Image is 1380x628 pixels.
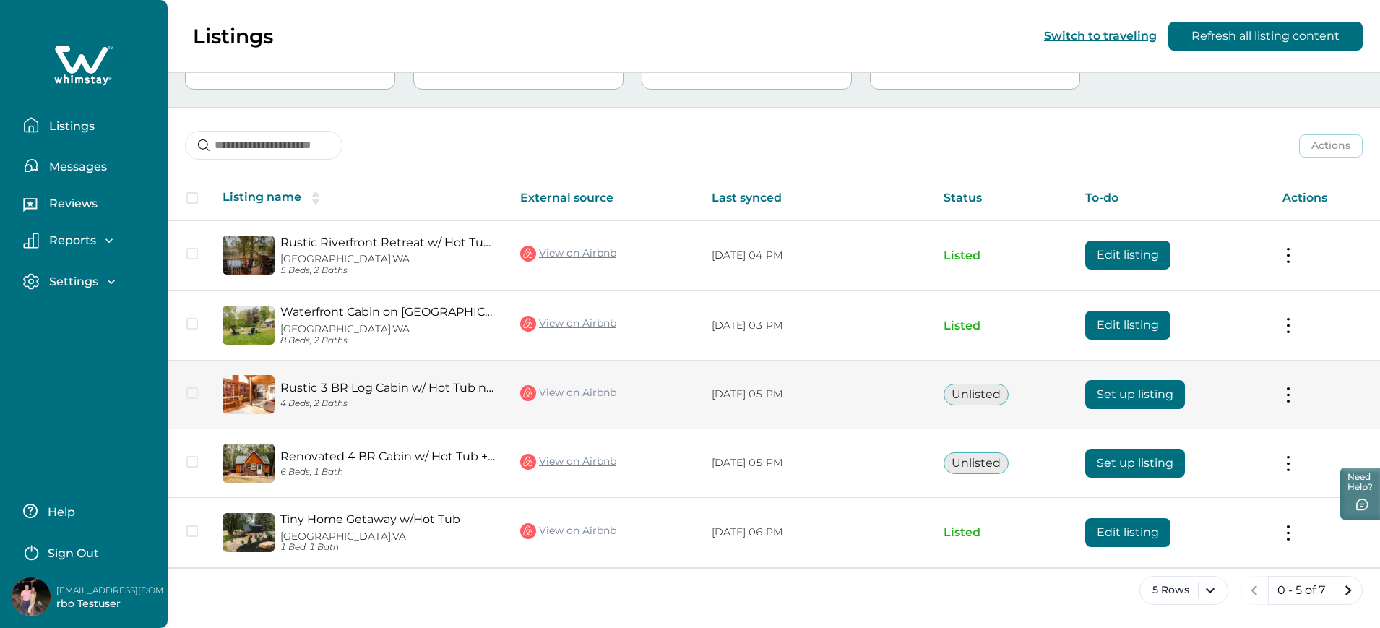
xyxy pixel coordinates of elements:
[56,583,172,598] p: [EMAIL_ADDRESS][DOMAIN_NAME]
[280,265,497,276] p: 5 Beds, 2 Baths
[1085,241,1170,270] button: Edit listing
[712,319,920,333] p: [DATE] 03 PM
[280,467,497,478] p: 6 Beds, 1 Bath
[223,306,275,345] img: propertyImage_Waterfront Cabin on Penn's Creek
[280,542,497,553] p: 1 Bed, 1 Bath
[712,387,920,402] p: [DATE] 05 PM
[1277,583,1325,598] p: 0 - 5 of 7
[944,525,1062,540] p: Listed
[712,249,920,263] p: [DATE] 04 PM
[1085,380,1185,409] button: Set up listing
[944,384,1009,405] button: Unlisted
[280,335,497,346] p: 8 Beds, 2 Baths
[23,151,156,180] button: Messages
[223,236,275,275] img: propertyImage_Rustic Riverfront Retreat w/ Hot Tub + Views
[280,236,497,249] a: Rustic Riverfront Retreat w/ Hot Tub + Views
[1085,518,1170,547] button: Edit listing
[1271,176,1380,220] th: Actions
[45,233,96,248] p: Reports
[48,546,99,561] p: Sign Out
[712,456,920,470] p: [DATE] 05 PM
[280,450,497,463] a: Renovated 4 BR Cabin w/ Hot Tub + Arcade Game
[1268,576,1334,605] button: 0 - 5 of 7
[1168,22,1363,51] button: Refresh all listing content
[23,192,156,220] button: Reviews
[1299,134,1363,158] button: Actions
[520,314,616,333] a: View on Airbnb
[43,505,75,520] p: Help
[1044,29,1157,43] button: Switch to traveling
[520,452,616,471] a: View on Airbnb
[944,452,1009,474] button: Unlisted
[280,512,497,526] a: Tiny Home Getaway w/Hot Tub
[223,375,275,414] img: propertyImage_Rustic 3 BR Log Cabin w/ Hot Tub near Trout Run
[280,253,497,265] p: [GEOGRAPHIC_DATA], WA
[56,597,172,611] p: rbo Testuser
[1085,311,1170,340] button: Edit listing
[280,305,497,319] a: Waterfront Cabin on [GEOGRAPHIC_DATA]
[23,273,156,290] button: Settings
[301,191,330,205] button: sorting
[223,513,275,552] img: propertyImage_Tiny Home Getaway w/Hot Tub
[23,233,156,249] button: Reports
[12,577,51,616] img: Whimstay Host
[280,381,497,395] a: Rustic 3 BR Log Cabin w/ Hot Tub near [GEOGRAPHIC_DATA]
[23,537,151,566] button: Sign Out
[45,160,107,174] p: Messages
[520,244,616,263] a: View on Airbnb
[223,444,275,483] img: propertyImage_Renovated 4 BR Cabin w/ Hot Tub + Arcade Game
[280,530,497,543] p: [GEOGRAPHIC_DATA], VA
[944,319,1062,333] p: Listed
[1139,576,1228,605] button: 5 Rows
[23,496,151,525] button: Help
[1240,576,1269,605] button: previous page
[45,119,95,134] p: Listings
[211,176,509,220] th: Listing name
[1334,576,1363,605] button: next page
[700,176,932,220] th: Last synced
[944,249,1062,263] p: Listed
[23,111,156,139] button: Listings
[193,24,273,48] p: Listings
[520,384,616,403] a: View on Airbnb
[509,176,700,220] th: External source
[280,398,497,409] p: 4 Beds, 2 Baths
[1085,449,1185,478] button: Set up listing
[45,197,98,211] p: Reviews
[520,522,616,541] a: View on Airbnb
[712,525,920,540] p: [DATE] 06 PM
[45,275,98,289] p: Settings
[280,323,497,335] p: [GEOGRAPHIC_DATA], WA
[932,176,1074,220] th: Status
[1074,176,1271,220] th: To-do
